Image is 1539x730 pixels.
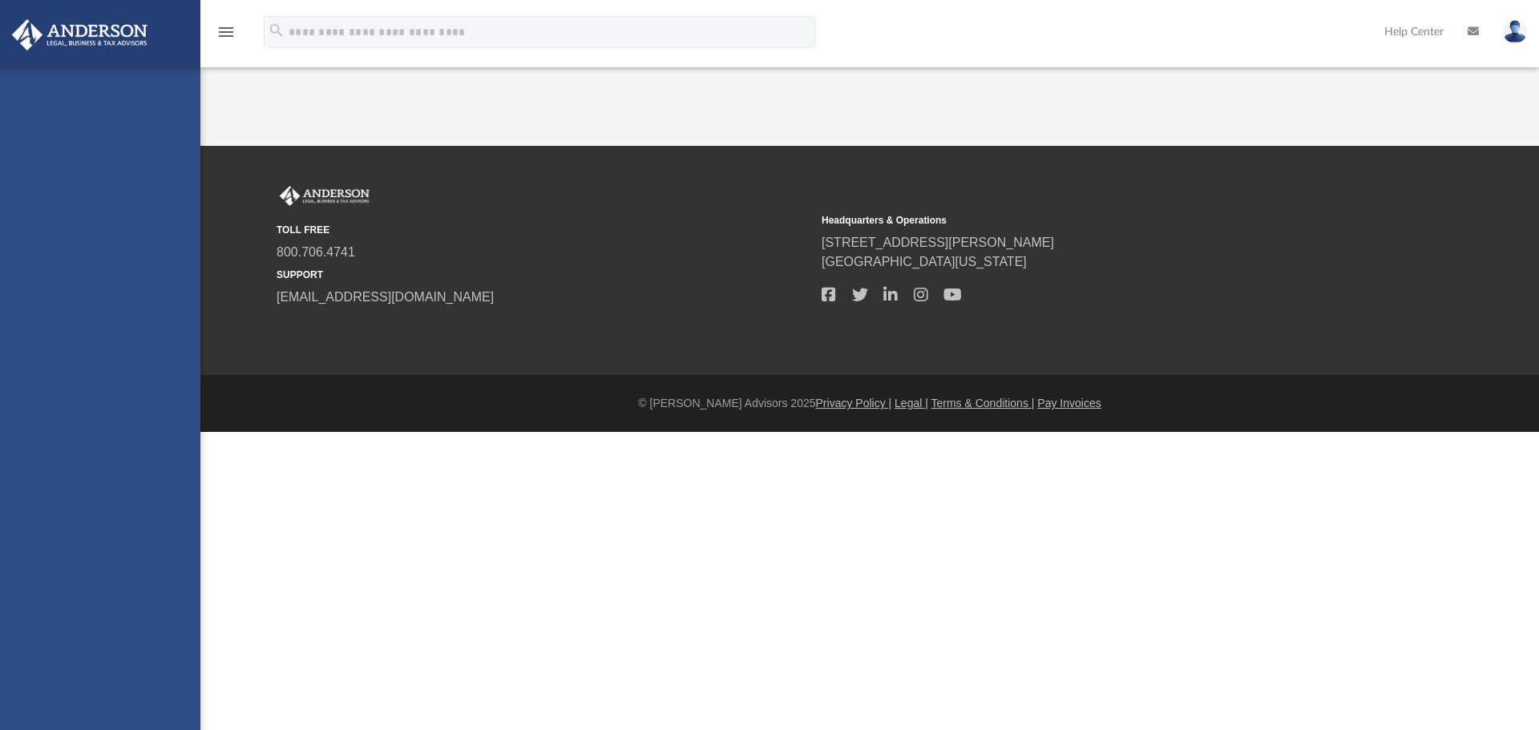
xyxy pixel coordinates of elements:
a: 800.706.4741 [277,245,355,259]
img: User Pic [1503,20,1527,43]
a: Terms & Conditions | [931,397,1035,409]
i: search [268,22,285,39]
small: TOLL FREE [277,223,810,237]
img: Anderson Advisors Platinum Portal [7,19,152,50]
small: SUPPORT [277,268,810,282]
a: Privacy Policy | [816,397,892,409]
a: [GEOGRAPHIC_DATA][US_STATE] [822,255,1027,268]
a: Legal | [895,397,928,409]
a: [EMAIL_ADDRESS][DOMAIN_NAME] [277,290,494,304]
small: Headquarters & Operations [822,213,1355,228]
img: Anderson Advisors Platinum Portal [277,186,373,207]
a: Pay Invoices [1037,397,1101,409]
div: © [PERSON_NAME] Advisors 2025 [200,395,1539,412]
a: [STREET_ADDRESS][PERSON_NAME] [822,236,1054,249]
i: menu [216,22,236,42]
a: menu [216,30,236,42]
